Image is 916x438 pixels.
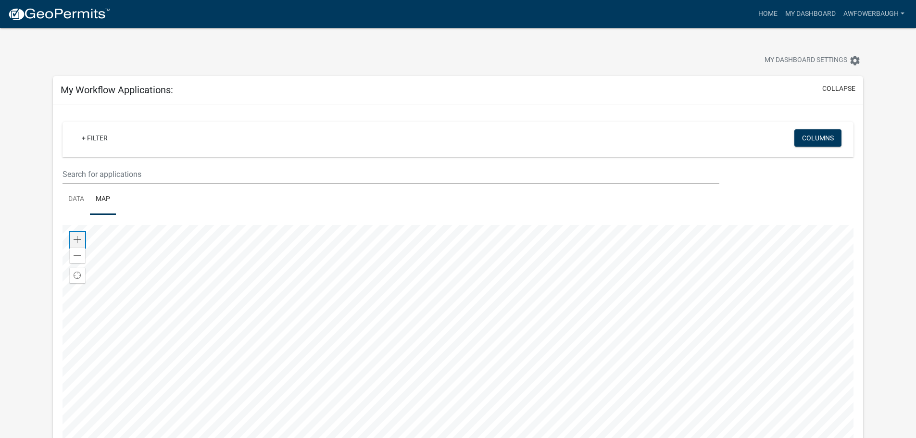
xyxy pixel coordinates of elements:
a: Map [90,184,116,215]
a: My Dashboard [781,5,840,23]
div: Zoom in [70,232,85,248]
h5: My Workflow Applications: [61,84,173,96]
button: collapse [822,84,855,94]
a: + Filter [74,129,115,147]
input: Search for applications [63,164,719,184]
div: Find my location [70,268,85,283]
a: Home [754,5,781,23]
a: AWFowerbaugh [840,5,908,23]
a: Data [63,184,90,215]
i: settings [849,55,861,66]
button: My Dashboard Settingssettings [757,51,868,70]
button: Columns [794,129,841,147]
span: My Dashboard Settings [765,55,847,66]
div: Zoom out [70,248,85,263]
